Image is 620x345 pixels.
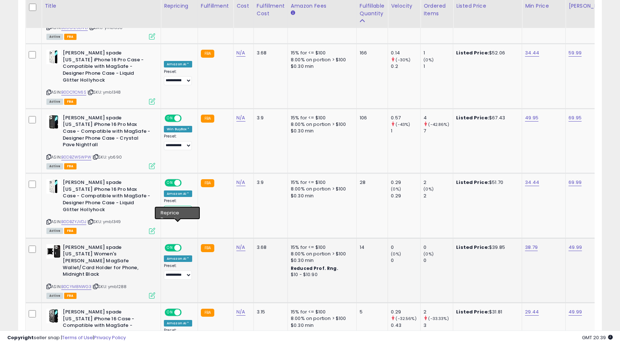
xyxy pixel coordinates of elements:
div: Min Price [525,2,562,10]
div: [PERSON_NAME] [569,2,612,10]
div: $0.30 min [291,193,351,199]
a: N/A [236,308,245,316]
div: ASIN: [46,50,155,103]
a: 49.95 [525,114,538,122]
div: 15% for <= $100 [291,309,351,315]
div: 0.29 [391,193,420,199]
div: 15% for <= $100 [291,244,351,251]
b: Listed Price: [456,308,489,315]
b: [PERSON_NAME] spade [US_STATE] iPhone 16 Pro Max Case - Compatible with MagSafe - Designer Phone ... [63,179,151,215]
a: B0DC11CN6S [61,89,86,95]
div: $10 - $10.90 [291,272,351,278]
small: (-33.33%) [428,316,449,321]
img: 419xy74rbWL._SL40_.jpg [46,244,61,259]
small: FBA [201,309,214,317]
small: (-43%) [396,122,410,127]
div: 1 [423,63,453,70]
span: All listings currently available for purchase on Amazon [46,99,63,105]
small: FBA [201,244,214,252]
a: N/A [236,179,245,186]
small: Amazon Fees. [291,10,295,16]
div: 0 [391,244,420,251]
img: 41vaNbFgjzL._SL40_.jpg [46,179,61,194]
span: ON [165,115,174,121]
div: Preset: [164,69,192,86]
div: Fulfillment Cost [257,2,285,17]
img: 51+UdzKkRpL._SL40_.jpg [46,115,61,129]
img: 41nqZLHOZBL._SL40_.jpg [46,309,61,323]
div: Amazon AI * [164,61,192,67]
span: 2025-10-12 20:39 GMT [582,334,613,341]
span: ON [165,309,174,316]
div: $51.70 [456,179,516,186]
a: 59.99 [569,49,582,57]
div: 0 [423,244,453,251]
img: 41WvJnl59aL._SL40_.jpg [46,50,61,64]
div: $67.43 [456,115,516,121]
div: Preset: [164,134,192,150]
div: 2 [423,179,453,186]
a: 69.95 [569,114,582,122]
div: 15% for <= $100 [291,179,351,186]
div: 28 [360,179,382,186]
a: B0CYM8NWG3 [61,284,91,290]
div: Velocity [391,2,417,10]
small: (-30%) [396,57,410,63]
div: 15% for <= $100 [291,50,351,56]
a: 38.79 [525,244,538,251]
div: $39.85 [456,244,516,251]
small: FBA [201,115,214,123]
small: FBA [201,179,214,187]
div: 3 [423,322,453,329]
a: 49.99 [569,308,582,316]
div: 15% for <= $100 [291,115,351,121]
span: ON [165,245,174,251]
div: 5 [360,309,382,315]
div: 166 [360,50,382,56]
div: 2 [423,309,453,315]
div: $31.81 [456,309,516,315]
div: $0.30 min [291,128,351,134]
div: Fulfillable Quantity [360,2,385,17]
small: (-32.56%) [396,316,416,321]
div: Ordered Items [423,2,450,17]
div: Amazon AI * [164,255,192,262]
span: FBA [64,228,77,234]
small: (0%) [423,57,434,63]
div: ASIN: [46,115,155,168]
b: Listed Price: [456,114,489,121]
span: OFF [181,180,192,186]
span: OFF [181,245,192,251]
b: Listed Price: [456,49,489,56]
a: 34.44 [525,49,539,57]
div: Amazon Fees [291,2,354,10]
div: 7 [423,128,453,134]
a: 29.44 [525,308,539,316]
span: | SKU: ymb1350 [89,25,123,30]
small: (0%) [423,251,434,257]
div: 0.29 [391,309,420,315]
b: [PERSON_NAME] spade [US_STATE] Women's [PERSON_NAME] MagSafe Wallet/Card Holder for Phone, Midnig... [63,244,151,280]
b: Listed Price: [456,244,489,251]
div: 0.2 [391,63,420,70]
div: 0.43 [391,322,420,329]
div: $52.06 [456,50,516,56]
small: (0%) [423,186,434,192]
div: $0.30 min [291,322,351,329]
a: N/A [236,244,245,251]
div: 0.57 [391,115,420,121]
div: 1 [423,50,453,56]
span: All listings currently available for purchase on Amazon [46,34,63,40]
b: [PERSON_NAME] spade [US_STATE] iPhone 16 Pro Case - Compatible with MagSafe - Designer Phone Case... [63,50,151,85]
div: 106 [360,115,382,121]
div: 14 [360,244,382,251]
span: All listings currently available for purchase on Amazon [46,293,63,299]
span: FBA [64,99,77,105]
a: Terms of Use [62,334,93,341]
div: 3.9 [257,179,282,186]
span: | SKU: ymb1349 [87,219,121,225]
div: Cost [236,2,251,10]
a: N/A [236,114,245,122]
div: 3.15 [257,309,282,315]
div: Amazon AI * [164,190,192,197]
